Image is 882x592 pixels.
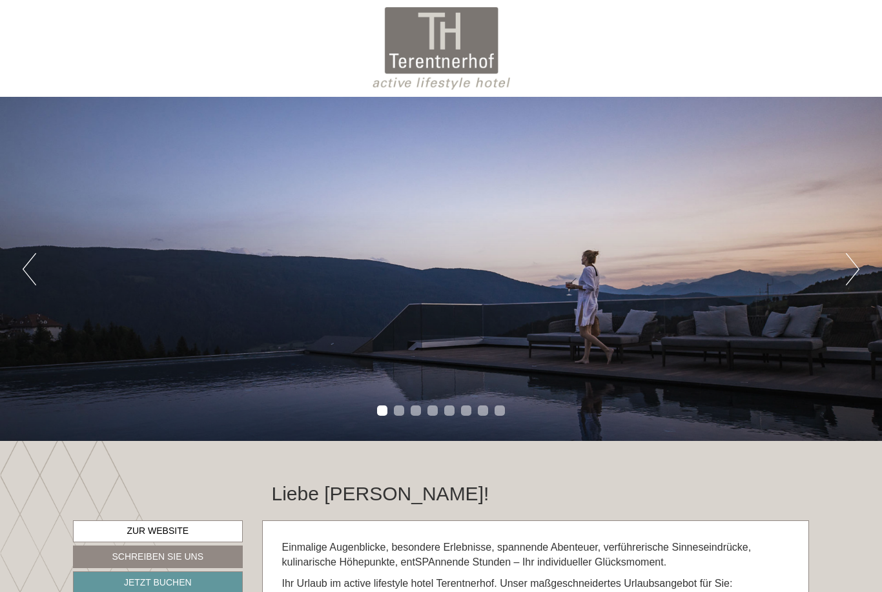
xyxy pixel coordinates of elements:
a: Schreiben Sie uns [73,546,243,568]
p: Ihr Urlaub im active lifestyle hotel Terentnerhof. Unser maßgeschneidertes Urlaubsangebot für Sie: [282,577,790,591]
h1: Liebe [PERSON_NAME]! [272,483,489,504]
a: Zur Website [73,520,243,542]
p: Einmalige Augenblicke, besondere Erlebnisse, spannende Abenteuer, verführerische Sinneseindrücke,... [282,540,790,570]
button: Next [846,253,859,285]
button: Previous [23,253,36,285]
